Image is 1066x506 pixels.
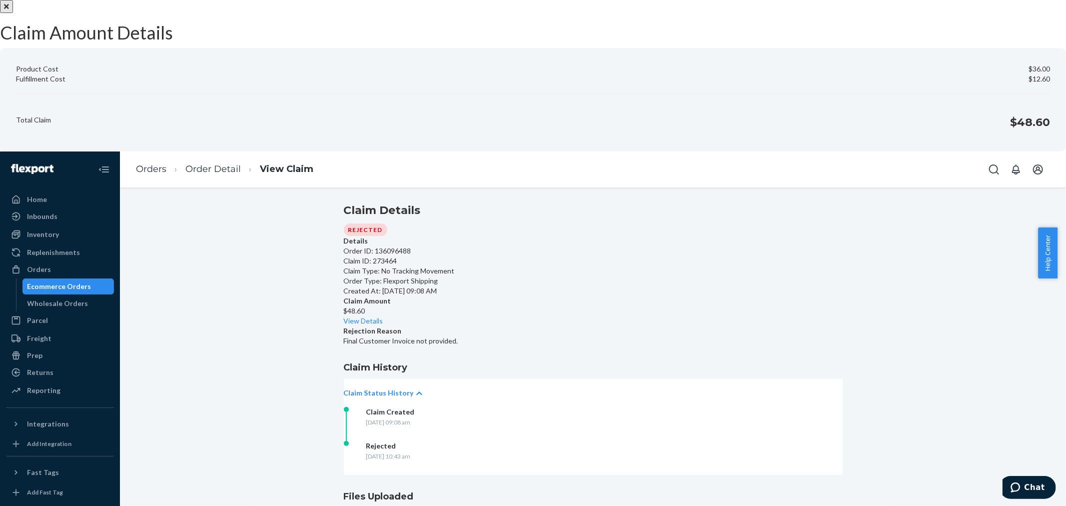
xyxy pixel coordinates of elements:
p: $12.60 [1029,74,1050,84]
p: $36.00 [1029,64,1050,74]
p: Product Cost [16,64,58,74]
h1: $48.60 [1010,114,1050,130]
span: Chat [22,7,42,16]
p: Fulfillment Cost [16,74,65,84]
p: Total Claim [16,115,51,125]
